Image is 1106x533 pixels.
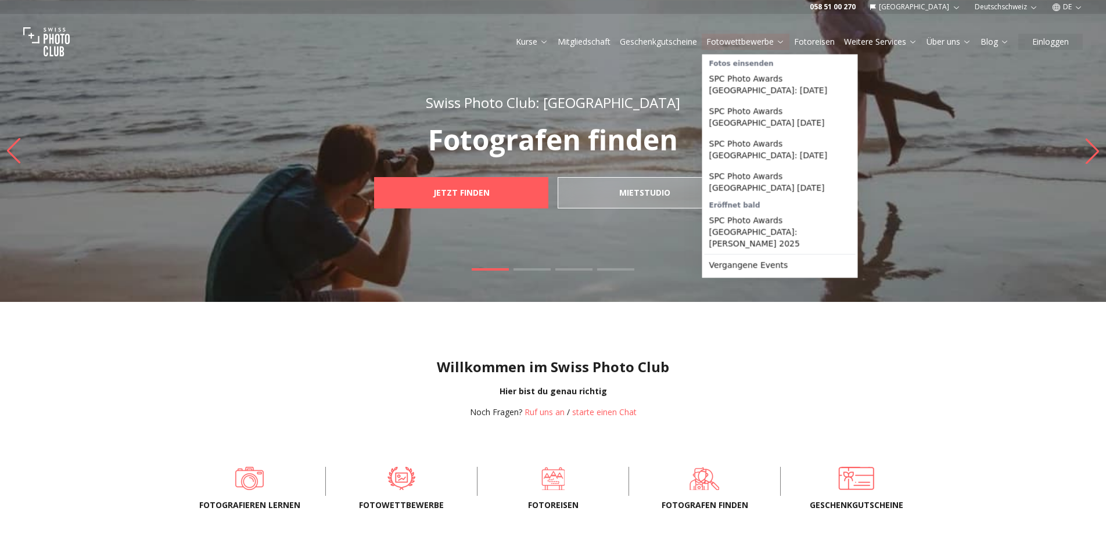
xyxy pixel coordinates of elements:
a: SPC Photo Awards [GEOGRAPHIC_DATA]: [DATE] [705,69,856,101]
button: Fotoreisen [789,34,839,50]
a: mietstudio [558,177,732,208]
div: / [470,406,637,418]
a: Ruf uns an [525,406,565,417]
button: starte einen Chat [572,406,637,418]
a: Fotowettbewerbe [344,467,458,490]
a: Kurse [516,36,548,48]
span: Fotografen finden [648,499,762,511]
a: Fotografieren lernen [193,467,307,490]
a: Über uns [927,36,971,48]
span: Geschenkgutscheine [799,499,913,511]
a: SPC Photo Awards [GEOGRAPHIC_DATA] [DATE] [705,101,856,134]
a: Fotowettbewerbe [706,36,785,48]
p: Fotografen finden [349,126,757,154]
a: Geschenkgutscheine [620,36,697,48]
h1: Willkommen im Swiss Photo Club [9,358,1097,376]
a: JETZT FINDEN [374,177,548,208]
img: Swiss photo club [23,19,70,65]
button: Geschenkgutscheine [615,34,702,50]
a: 058 51 00 270 [810,2,856,12]
button: Weitere Services [839,34,922,50]
button: Mitgliedschaft [553,34,615,50]
button: Über uns [922,34,976,50]
a: Weitere Services [844,36,917,48]
a: Fotoreisen [496,467,610,490]
a: Mitgliedschaft [558,36,611,48]
span: Noch Fragen? [470,406,522,417]
b: JETZT FINDEN [433,187,490,199]
b: mietstudio [619,187,670,199]
span: Swiss Photo Club: [GEOGRAPHIC_DATA] [426,93,680,112]
a: SPC Photo Awards [GEOGRAPHIC_DATA] [DATE] [705,166,856,199]
button: Blog [976,34,1014,50]
a: SPC Photo Awards [GEOGRAPHIC_DATA]: [DATE] [705,134,856,166]
button: Einloggen [1018,34,1083,50]
div: Hier bist du genau richtig [9,386,1097,397]
a: Blog [981,36,1009,48]
div: Fotos einsenden [705,57,856,69]
button: Kurse [511,34,553,50]
span: Fotografieren lernen [193,499,307,511]
span: Fotowettbewerbe [344,499,458,511]
a: Fotografen finden [648,467,762,490]
span: Fotoreisen [496,499,610,511]
div: Eröffnet bald [705,199,856,210]
a: Vergangene Events [705,255,856,276]
a: SPC Photo Awards [GEOGRAPHIC_DATA]: [PERSON_NAME] 2025 [705,210,856,254]
a: Fotoreisen [794,36,835,48]
button: Fotowettbewerbe [702,34,789,50]
a: Geschenkgutscheine [799,467,913,490]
